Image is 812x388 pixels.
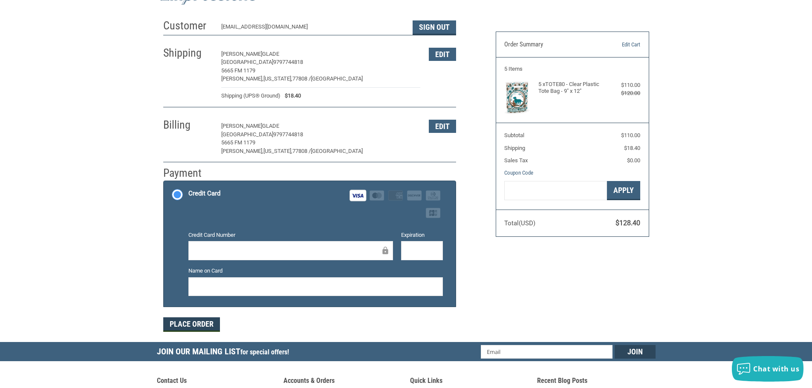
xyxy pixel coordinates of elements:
span: for special offers! [240,348,289,356]
span: [PERSON_NAME], [221,75,263,82]
span: [PERSON_NAME] [221,123,262,129]
input: Gift Certificate or Coupon Code [504,181,607,200]
span: [PERSON_NAME] [221,51,262,57]
h5: Quick Links [410,377,529,387]
span: Subtotal [504,132,524,138]
span: 9797744818 [273,131,303,138]
h4: 5 x TOTE80 - Clear Plastic Tote Bag - 9" x 12" [538,81,604,95]
span: [GEOGRAPHIC_DATA] [221,131,273,138]
span: [PERSON_NAME], [221,148,263,154]
div: $110.00 [606,81,640,89]
span: [US_STATE], [263,75,292,82]
a: Edit Cart [597,40,640,49]
span: $0.00 [627,157,640,164]
div: $120.00 [606,89,640,98]
button: Chat with us [732,356,803,382]
div: Credit Card [188,187,220,201]
button: Place Order [163,317,220,332]
span: Chat with us [753,364,799,374]
span: $18.40 [280,92,301,100]
span: Glade [262,123,279,129]
span: Sales Tax [504,157,528,164]
h3: Order Summary [504,40,597,49]
span: Shipping (UPS® Ground) [221,92,280,100]
button: Edit [429,120,456,133]
span: Total (USD) [504,219,535,227]
label: Credit Card Number [188,231,393,239]
button: Edit [429,48,456,61]
span: [GEOGRAPHIC_DATA] [221,59,273,65]
label: Name on Card [188,267,443,275]
span: $110.00 [621,132,640,138]
div: [EMAIL_ADDRESS][DOMAIN_NAME] [221,23,404,35]
button: Sign Out [413,20,456,35]
span: Shipping [504,145,525,151]
h5: Contact Us [157,377,275,387]
a: Coupon Code [504,170,533,176]
input: Email [481,345,613,359]
span: $128.40 [616,219,640,227]
span: 5665 FM 1179 [221,67,255,74]
span: 77808 / [292,75,311,82]
span: [GEOGRAPHIC_DATA] [311,75,363,82]
span: [GEOGRAPHIC_DATA] [311,148,363,154]
span: [US_STATE], [263,148,292,154]
h5: Recent Blog Posts [537,377,656,387]
h5: Accounts & Orders [283,377,402,387]
h2: Billing [163,118,213,132]
input: Join [615,345,656,359]
span: 77808 / [292,148,311,154]
button: Apply [607,181,640,200]
h5: Join Our Mailing List [157,342,293,364]
span: Glade [262,51,279,57]
h3: 5 Items [504,66,640,72]
h2: Payment [163,166,213,180]
span: $18.40 [624,145,640,151]
span: 9797744818 [273,59,303,65]
span: 5665 FM 1179 [221,139,255,146]
h2: Shipping [163,46,213,60]
label: Expiration [401,231,443,239]
h2: Customer [163,19,213,33]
